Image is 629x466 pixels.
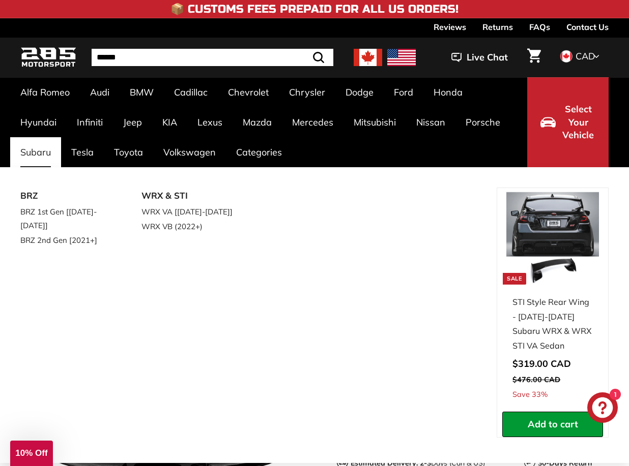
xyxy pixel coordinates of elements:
[527,77,609,167] button: Select Your Vehicle
[92,49,333,66] input: Search
[384,77,423,107] a: Ford
[584,392,621,425] inbox-online-store-chat: Shopify online store chat
[104,137,153,167] a: Toyota
[344,107,406,137] a: Mitsubishi
[529,18,550,36] a: FAQs
[20,204,113,233] a: BRZ 1st Gen [[DATE]-[DATE]]
[512,375,560,384] span: $476.00 CAD
[566,18,609,36] a: Contact Us
[528,418,578,430] span: Add to cart
[10,137,61,167] a: Subaru
[434,18,466,36] a: Reviews
[10,441,53,466] div: 10% Off
[482,18,513,36] a: Returns
[141,204,234,219] a: WRX VA [[DATE]-[DATE]]
[141,219,234,234] a: WRX VB (2022+)
[10,107,67,137] a: Hyundai
[438,45,521,70] button: Live Chat
[502,412,603,437] button: Add to cart
[120,77,164,107] a: BMW
[467,51,508,64] span: Live Chat
[20,46,76,70] img: Logo_285_Motorsport_areodynamics_components
[226,137,292,167] a: Categories
[521,40,547,75] a: Cart
[512,358,571,369] span: $319.00 CAD
[20,233,113,247] a: BRZ 2nd Gen [2021+]
[218,77,279,107] a: Chevrolet
[512,295,593,353] div: STI Style Rear Wing - [DATE]-[DATE] Subaru WRX & WRX STI VA Sedan
[187,107,233,137] a: Lexus
[561,103,595,142] span: Select Your Vehicle
[153,137,226,167] a: Volkswagen
[335,77,384,107] a: Dodge
[282,107,344,137] a: Mercedes
[502,188,603,412] a: Sale STI Style Rear Wing - [DATE]-[DATE] Subaru WRX & WRX STI VA Sedan Save 33%
[406,107,455,137] a: Nissan
[152,107,187,137] a: KIA
[512,388,548,401] span: Save 33%
[141,188,234,204] a: WRX & STI
[67,107,113,137] a: Infiniti
[170,3,459,15] h4: 📦 Customs Fees Prepaid for All US Orders!
[15,448,47,458] span: 10% Off
[576,50,595,62] span: CAD
[61,137,104,167] a: Tesla
[423,77,473,107] a: Honda
[279,77,335,107] a: Chrysler
[164,77,218,107] a: Cadillac
[233,107,282,137] a: Mazda
[455,107,510,137] a: Porsche
[113,107,152,137] a: Jeep
[80,77,120,107] a: Audi
[20,188,113,204] a: BRZ
[503,273,526,285] div: Sale
[10,77,80,107] a: Alfa Romeo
